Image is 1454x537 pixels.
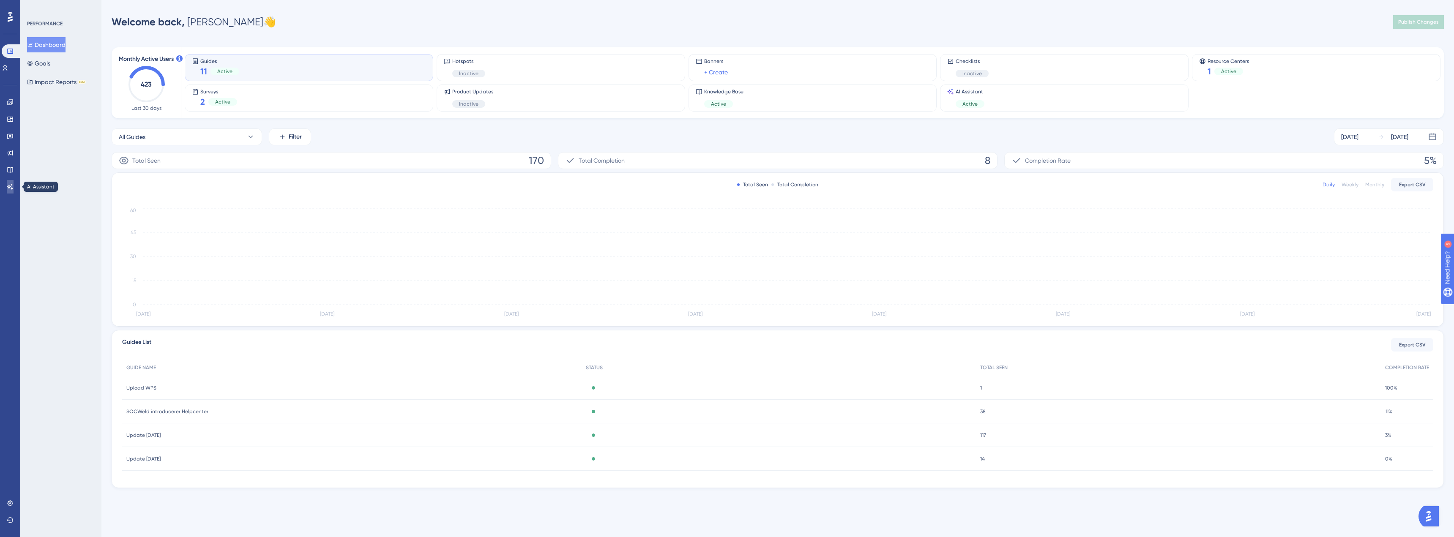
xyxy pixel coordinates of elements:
span: Total Completion [579,155,625,166]
a: + Create [704,67,728,77]
span: Product Updates [452,88,493,95]
div: [DATE] [1391,132,1408,142]
iframe: UserGuiding AI Assistant Launcher [1418,504,1444,529]
div: 5 [59,4,61,11]
text: 423 [141,80,152,88]
span: Active [1221,68,1236,75]
span: AI Assistant [956,88,984,95]
span: Guides [200,58,239,64]
span: Checklists [956,58,989,65]
div: Monthly [1365,181,1384,188]
button: All Guides [112,128,262,145]
span: Inactive [459,101,478,107]
div: BETA [78,80,86,84]
tspan: [DATE] [1056,311,1070,317]
span: 1 [1208,65,1211,77]
span: 1 [980,384,982,391]
span: 14 [980,455,985,462]
tspan: 45 [131,229,136,235]
span: Inactive [459,70,478,77]
button: Export CSV [1391,338,1433,352]
span: 11 [200,65,207,77]
tspan: 30 [130,254,136,259]
span: 100% [1385,384,1397,391]
button: Export CSV [1391,178,1433,191]
tspan: [DATE] [1416,311,1431,317]
span: Completion Rate [1025,155,1071,166]
div: [PERSON_NAME] 👋 [112,15,276,29]
span: 8 [985,154,990,167]
span: Welcome back, [112,16,185,28]
div: Daily [1323,181,1335,188]
span: 11% [1385,408,1392,415]
span: 38 [980,408,986,415]
span: Resource Centers [1208,58,1249,64]
span: 2 [200,96,205,108]
span: Export CSV [1399,181,1426,188]
span: Filter [289,132,302,142]
button: Goals [27,56,50,71]
div: Total Seen [737,181,768,188]
span: Total Seen [132,155,161,166]
button: Dashboard [27,37,66,52]
span: TOTAL SEEN [980,364,1008,371]
span: COMPLETION RATE [1385,364,1429,371]
span: Surveys [200,88,237,94]
tspan: 15 [132,278,136,283]
span: Banners [704,58,728,65]
tspan: [DATE] [320,311,334,317]
span: Active [711,101,726,107]
div: Total Completion [771,181,818,188]
span: Monthly Active Users [119,54,174,64]
span: Guides List [122,337,151,352]
tspan: [DATE] [504,311,519,317]
span: Active [217,68,232,75]
span: 3% [1385,432,1391,439]
div: PERFORMANCE [27,20,63,27]
span: 0% [1385,455,1392,462]
tspan: [DATE] [1240,311,1254,317]
tspan: 60 [130,207,136,213]
span: Inactive [962,70,982,77]
tspan: [DATE] [688,311,702,317]
span: SOCWeld introducerer Helpcenter [126,408,208,415]
span: Update [DATE] [126,432,161,439]
div: Weekly [1342,181,1358,188]
span: STATUS [586,364,603,371]
span: Upload WPS [126,384,156,391]
span: Publish Changes [1398,19,1439,25]
span: Need Help? [20,2,53,12]
button: Filter [269,128,311,145]
tspan: [DATE] [872,311,886,317]
span: 117 [980,432,986,439]
span: Export CSV [1399,341,1426,348]
span: Last 30 days [131,105,161,112]
span: GUIDE NAME [126,364,156,371]
div: [DATE] [1341,132,1358,142]
button: Publish Changes [1393,15,1444,29]
span: 5% [1424,154,1437,167]
span: Hotspots [452,58,485,65]
span: Knowledge Base [704,88,743,95]
span: All Guides [119,132,145,142]
span: 170 [529,154,544,167]
span: Active [215,98,230,105]
span: Update [DATE] [126,455,161,462]
tspan: [DATE] [136,311,150,317]
button: Impact ReportsBETA [27,74,86,90]
tspan: 0 [133,302,136,308]
span: Active [962,101,978,107]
